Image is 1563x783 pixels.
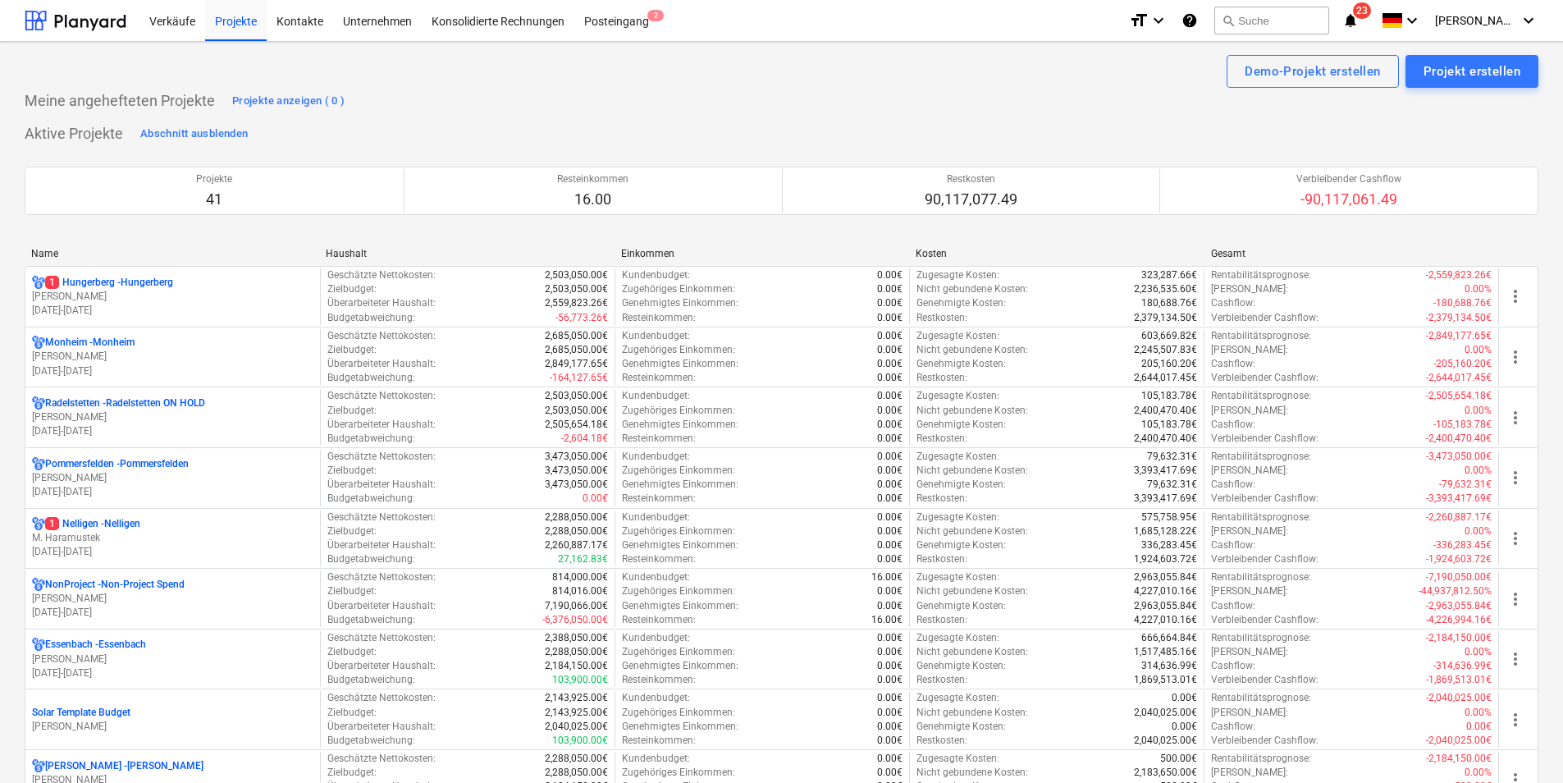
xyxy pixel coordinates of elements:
[1211,538,1255,552] p: Cashflow :
[1134,524,1197,538] p: 1,685,128.22€
[877,552,903,566] p: 0.00€
[545,599,608,613] p: 7,190,066.00€
[877,343,903,357] p: 0.00€
[916,450,999,464] p: Zugesagte Kosten :
[916,538,1006,552] p: Genehmigte Kosten :
[1134,570,1197,584] p: 2,963,055.84€
[1211,524,1288,538] p: [PERSON_NAME] :
[32,578,313,620] div: NonProject -Non-Project Spend[PERSON_NAME][DATE]-[DATE]
[622,464,735,478] p: Zugehöriges Einkommen :
[622,418,738,432] p: Genehmigtes Einkommen :
[32,706,130,720] p: Solar Template Budget
[877,450,903,464] p: 0.00€
[1222,14,1235,27] span: search
[622,584,735,598] p: Zugehöriges Einkommen :
[877,492,903,506] p: 0.00€
[1342,11,1359,30] i: notifications
[1426,570,1492,584] p: -7,190,050.00€
[622,478,738,492] p: Genehmigtes Einkommen :
[916,631,999,645] p: Zugesagte Kosten :
[196,172,232,186] p: Projekte
[545,268,608,282] p: 2,503,050.00€
[1134,371,1197,385] p: 2,644,017.45€
[622,631,690,645] p: Kundenbudget :
[545,450,608,464] p: 3,473,050.00€
[622,432,696,446] p: Resteinkommen :
[916,645,1028,659] p: Nicht gebundene Kosten :
[622,613,696,627] p: Resteinkommen :
[32,396,313,438] div: Radelstetten -Radelstetten ON HOLD[PERSON_NAME][DATE]-[DATE]
[1506,408,1525,428] span: more_vert
[45,638,146,652] p: Essenbach - Essenbach
[1147,478,1197,492] p: 79,632.31€
[327,357,436,371] p: Überarbeiteter Haushalt :
[877,631,903,645] p: 0.00€
[1211,432,1318,446] p: Verbleibender Cashflow :
[1211,371,1318,385] p: Verbleibender Cashflow :
[45,578,185,592] p: NonProject - Non-Project Spend
[1134,613,1197,627] p: 4,227,010.16€
[1134,343,1197,357] p: 2,245,507.83€
[1426,552,1492,566] p: -1,924,603.72€
[622,389,690,403] p: Kundenbudget :
[32,276,313,318] div: 1Hungerberg -Hungerberg[PERSON_NAME][DATE]-[DATE]
[32,531,313,545] p: M. Haramustek
[32,276,45,290] div: Für das Projekt sind mehrere Währungen aktiviert
[1141,511,1197,524] p: 575,758.95€
[1141,268,1197,282] p: 323,287.66€
[1211,450,1311,464] p: Rentabilitätsprognose :
[32,336,45,350] div: Für das Projekt sind mehrere Währungen aktiviert
[1211,464,1288,478] p: [PERSON_NAME] :
[622,296,738,310] p: Genehmigtes Einkommen :
[1506,347,1525,367] span: more_vert
[1211,282,1288,296] p: [PERSON_NAME] :
[1424,61,1520,82] div: Projekt erstellen
[1211,478,1255,492] p: Cashflow :
[545,464,608,478] p: 3,473,050.00€
[1134,404,1197,418] p: 2,400,470.40€
[327,613,415,627] p: Budgetabweichung :
[622,404,735,418] p: Zugehöriges Einkommen :
[622,311,696,325] p: Resteinkommen :
[558,552,608,566] p: 27,162.83€
[1426,432,1492,446] p: -2,400,470.40€
[916,432,967,446] p: Restkosten :
[327,524,377,538] p: Zielbudget :
[1211,599,1255,613] p: Cashflow :
[877,478,903,492] p: 0.00€
[32,396,45,410] div: Für das Projekt sind mehrere Währungen aktiviert
[545,511,608,524] p: 2,288,050.00€
[545,282,608,296] p: 2,503,050.00€
[1405,55,1538,88] button: Projekt erstellen
[916,268,999,282] p: Zugesagte Kosten :
[45,517,59,530] span: 1
[1134,282,1197,296] p: 2,236,535.60€
[1296,172,1401,186] p: Verbleibender Cashflow
[32,638,313,680] div: Essenbach -Essenbach[PERSON_NAME][DATE]-[DATE]
[877,432,903,446] p: 0.00€
[1211,248,1492,259] div: Gesamt
[25,91,215,111] p: Meine angehefteten Projekte
[1296,190,1401,209] p: -90,117,061.49
[916,311,967,325] p: Restkosten :
[1426,631,1492,645] p: -2,184,150.00€
[916,599,1006,613] p: Genehmigte Kosten :
[545,524,608,538] p: 2,288,050.00€
[1433,418,1492,432] p: -105,183.78€
[327,311,415,325] p: Budgetabweichung :
[1134,311,1197,325] p: 2,379,134.50€
[45,759,203,773] p: [PERSON_NAME] - [PERSON_NAME]
[542,613,608,627] p: -6,376,050.00€
[622,357,738,371] p: Genehmigtes Einkommen :
[32,545,313,559] p: [DATE] - [DATE]
[622,371,696,385] p: Resteinkommen :
[326,248,607,259] div: Haushalt
[327,645,377,659] p: Zielbudget :
[877,296,903,310] p: 0.00€
[45,396,205,410] p: Radelstetten - Radelstetten ON HOLD
[916,296,1006,310] p: Genehmigte Kosten :
[1211,570,1311,584] p: Rentabilitätsprognose :
[32,336,313,378] div: Monheim -Monheim[PERSON_NAME][DATE]-[DATE]
[877,524,903,538] p: 0.00€
[1149,11,1168,30] i: keyboard_arrow_down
